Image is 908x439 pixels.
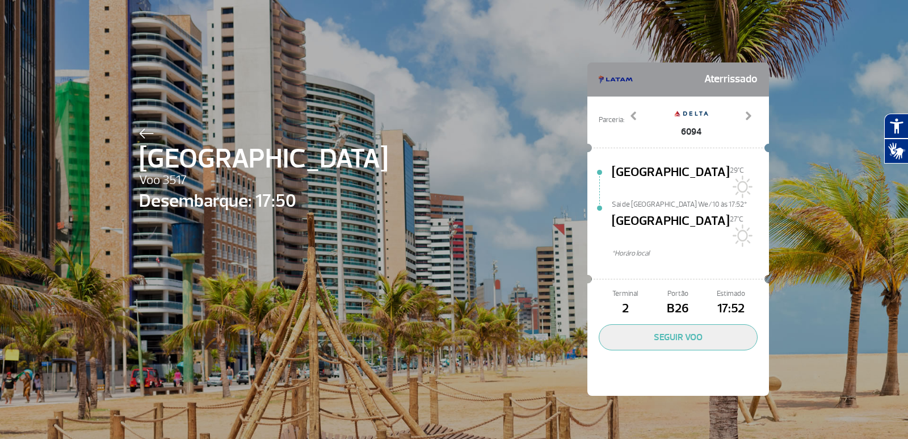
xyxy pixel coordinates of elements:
[612,199,769,207] span: Sai de [GEOGRAPHIC_DATA] We/10 às 17:52*
[730,166,744,175] span: 29°C
[674,125,708,139] span: 6094
[139,187,388,215] span: Desembarque: 17:50
[730,175,753,198] img: Sol
[705,289,758,299] span: Estimado
[599,299,651,319] span: 2
[705,299,758,319] span: 17:52
[139,139,388,179] span: [GEOGRAPHIC_DATA]
[884,114,908,139] button: Abrir recursos assistivos.
[651,299,704,319] span: B26
[139,171,388,190] span: Voo 3517
[612,163,730,199] span: [GEOGRAPHIC_DATA]
[730,215,743,224] span: 27°C
[599,289,651,299] span: Terminal
[730,224,753,247] img: Sol
[599,324,758,350] button: SEGUIR VOO
[651,289,704,299] span: Portão
[884,139,908,164] button: Abrir tradutor de língua de sinais.
[884,114,908,164] div: Plugin de acessibilidade da Hand Talk.
[612,212,730,248] span: [GEOGRAPHIC_DATA]
[599,115,624,126] span: Parceria:
[704,68,758,91] span: Aterrissado
[612,248,769,259] span: *Horáro local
